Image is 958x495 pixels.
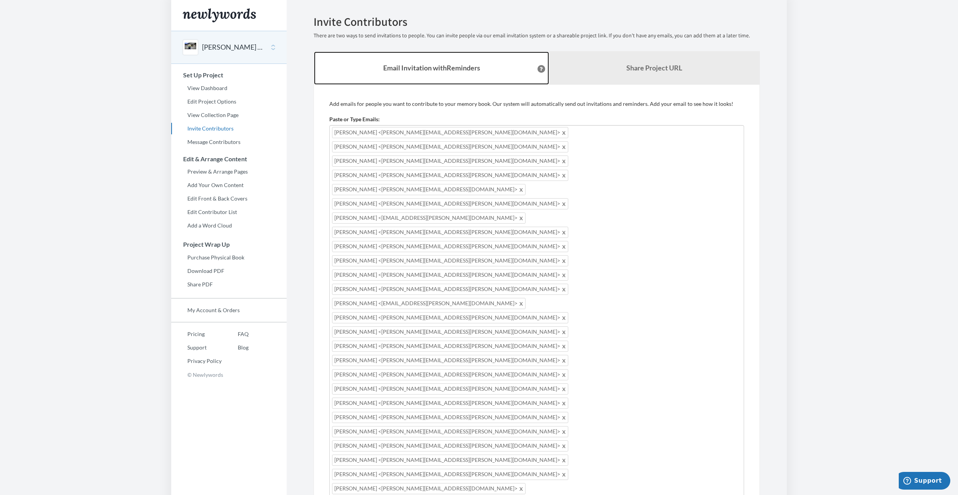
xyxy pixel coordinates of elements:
span: [PERSON_NAME] <[PERSON_NAME][EMAIL_ADDRESS][PERSON_NAME][DOMAIN_NAME]> [332,326,568,338]
p: Add emails for people you want to contribute to your memory book. Our system will automatically s... [329,100,744,108]
span: [PERSON_NAME] <[PERSON_NAME][EMAIL_ADDRESS][PERSON_NAME][DOMAIN_NAME]> [332,241,568,252]
span: [PERSON_NAME] <[PERSON_NAME][EMAIL_ADDRESS][PERSON_NAME][DOMAIN_NAME]> [332,269,568,281]
p: There are two ways to send invitations to people. You can invite people via our email invitation ... [314,32,760,40]
a: Edit Project Options [171,96,287,107]
a: Privacy Policy [171,355,222,367]
span: [PERSON_NAME] <[PERSON_NAME][EMAIL_ADDRESS][PERSON_NAME][DOMAIN_NAME]> [332,341,568,352]
span: [PERSON_NAME] <[PERSON_NAME][EMAIL_ADDRESS][DOMAIN_NAME]> [332,184,526,195]
h3: Project Wrap Up [172,241,287,248]
span: [PERSON_NAME] <[PERSON_NAME][EMAIL_ADDRESS][PERSON_NAME][DOMAIN_NAME]> [332,141,568,152]
a: Add a Word Cloud [171,220,287,231]
span: [PERSON_NAME] <[PERSON_NAME][EMAIL_ADDRESS][PERSON_NAME][DOMAIN_NAME]> [332,369,568,380]
button: [PERSON_NAME] Reflections [202,42,264,52]
a: Support [171,342,222,353]
span: [PERSON_NAME] <[PERSON_NAME][EMAIL_ADDRESS][PERSON_NAME][DOMAIN_NAME]> [332,455,568,466]
span: [PERSON_NAME] <[EMAIL_ADDRESS][PERSON_NAME][DOMAIN_NAME]> [332,298,526,309]
a: Share PDF [171,279,287,290]
a: View Collection Page [171,109,287,121]
a: My Account & Orders [171,304,287,316]
a: Invite Contributors [171,123,287,134]
span: [PERSON_NAME] <[PERSON_NAME][EMAIL_ADDRESS][DOMAIN_NAME]> [332,483,526,494]
h3: Edit & Arrange Content [172,156,287,162]
span: [PERSON_NAME] <[EMAIL_ADDRESS][PERSON_NAME][DOMAIN_NAME]> [332,212,526,224]
span: [PERSON_NAME] <[PERSON_NAME][EMAIL_ADDRESS][PERSON_NAME][DOMAIN_NAME]> [332,227,568,238]
a: Blog [222,342,249,353]
label: Paste or Type Emails: [329,115,380,123]
span: [PERSON_NAME] <[PERSON_NAME][EMAIL_ADDRESS][PERSON_NAME][DOMAIN_NAME]> [332,383,568,395]
span: [PERSON_NAME] <[PERSON_NAME][EMAIL_ADDRESS][PERSON_NAME][DOMAIN_NAME]> [332,127,568,138]
span: [PERSON_NAME] <[PERSON_NAME][EMAIL_ADDRESS][PERSON_NAME][DOMAIN_NAME]> [332,398,568,409]
a: Purchase Physical Book [171,252,287,263]
span: [PERSON_NAME] <[PERSON_NAME][EMAIL_ADDRESS][PERSON_NAME][DOMAIN_NAME]> [332,412,568,423]
strong: Email Invitation with Reminders [383,64,480,72]
iframe: Opens a widget where you can chat to one of our agents [899,472,950,491]
span: [PERSON_NAME] <[PERSON_NAME][EMAIL_ADDRESS][PERSON_NAME][DOMAIN_NAME]> [332,156,568,167]
span: [PERSON_NAME] <[PERSON_NAME][EMAIL_ADDRESS][PERSON_NAME][DOMAIN_NAME]> [332,312,568,323]
a: Download PDF [171,265,287,277]
a: Pricing [171,328,222,340]
a: Message Contributors [171,136,287,148]
p: © Newlywords [171,369,287,381]
span: [PERSON_NAME] <[PERSON_NAME][EMAIL_ADDRESS][PERSON_NAME][DOMAIN_NAME]> [332,426,568,437]
span: [PERSON_NAME] <[PERSON_NAME][EMAIL_ADDRESS][PERSON_NAME][DOMAIN_NAME]> [332,440,568,452]
span: [PERSON_NAME] <[PERSON_NAME][EMAIL_ADDRESS][PERSON_NAME][DOMAIN_NAME]> [332,170,568,181]
h3: Set Up Project [172,72,287,79]
img: Newlywords logo [183,8,256,22]
b: Share Project URL [626,64,682,72]
h2: Invite Contributors [314,15,760,28]
span: [PERSON_NAME] <[PERSON_NAME][EMAIL_ADDRESS][PERSON_NAME][DOMAIN_NAME]> [332,284,568,295]
span: [PERSON_NAME] <[PERSON_NAME][EMAIL_ADDRESS][PERSON_NAME][DOMAIN_NAME]> [332,469,568,480]
a: Edit Front & Back Covers [171,193,287,204]
a: Edit Contributor List [171,206,287,218]
a: FAQ [222,328,249,340]
a: Preview & Arrange Pages [171,166,287,177]
span: [PERSON_NAME] <[PERSON_NAME][EMAIL_ADDRESS][PERSON_NAME][DOMAIN_NAME]> [332,255,568,266]
a: Add Your Own Content [171,179,287,191]
span: [PERSON_NAME] <[PERSON_NAME][EMAIL_ADDRESS][PERSON_NAME][DOMAIN_NAME]> [332,355,568,366]
span: [PERSON_NAME] <[PERSON_NAME][EMAIL_ADDRESS][PERSON_NAME][DOMAIN_NAME]> [332,198,568,209]
a: View Dashboard [171,82,287,94]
